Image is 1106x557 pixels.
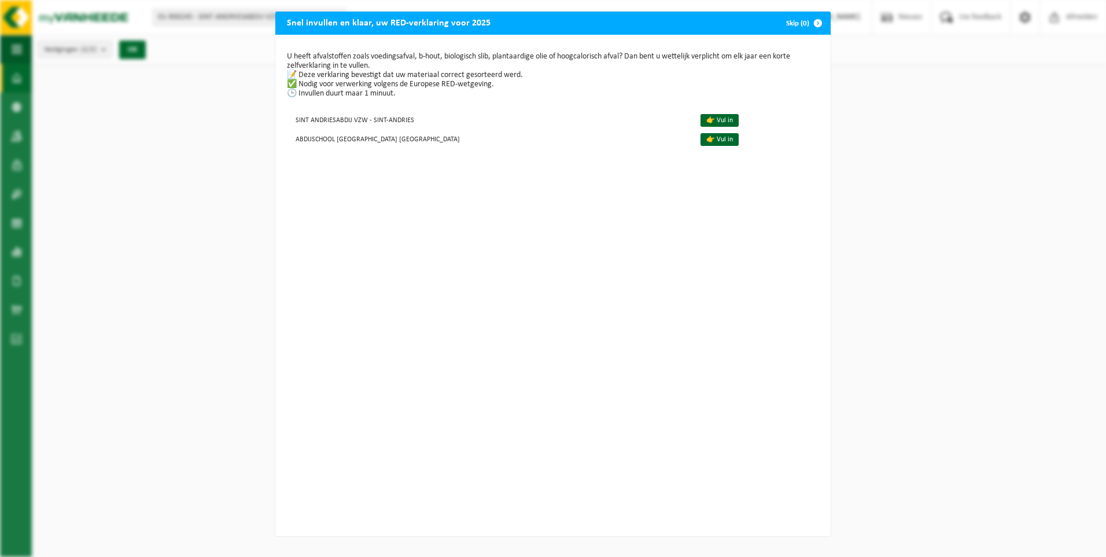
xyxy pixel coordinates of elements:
td: ABDIJSCHOOL [GEOGRAPHIC_DATA] [GEOGRAPHIC_DATA] [287,129,691,148]
td: SINT ANDRIESABDIJ VZW - SINT-ANDRIES [287,110,691,129]
p: U heeft afvalstoffen zoals voedingsafval, b-hout, biologisch slib, plantaardige olie of hoogcalor... [287,52,819,98]
a: 👉 Vul in [701,133,739,146]
a: 👉 Vul in [701,114,739,127]
button: Skip (0) [777,12,830,35]
h2: Snel invullen en klaar, uw RED-verklaring voor 2025 [275,12,502,34]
